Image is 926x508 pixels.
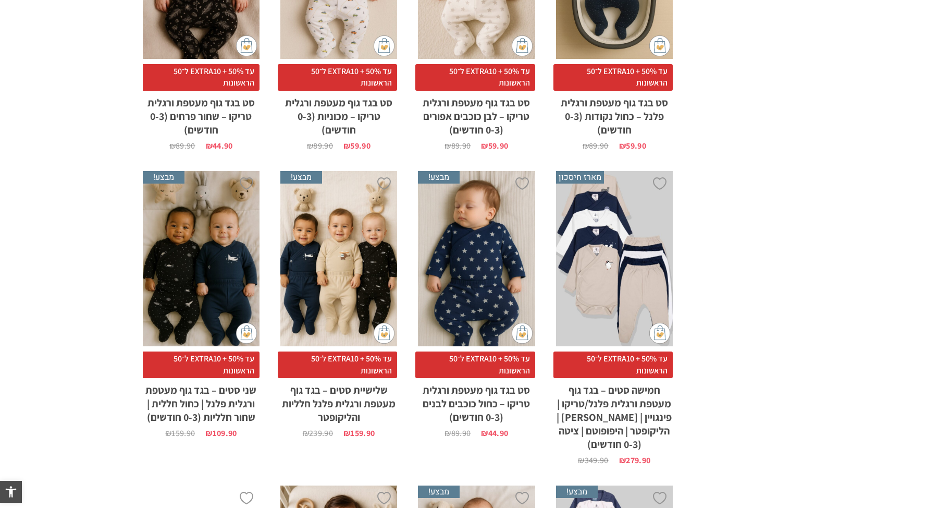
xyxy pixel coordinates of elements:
span: ₪ [619,455,626,466]
span: ₪ [481,428,488,439]
span: ₪ [343,140,350,151]
bdi: 89.90 [307,140,333,151]
img: cat-mini-atc.png [512,323,533,344]
bdi: 89.90 [583,140,609,151]
a: מארז חיסכון חמישה סטים - בגד גוף מעטפת ורגלית פלנל/טריקו | פינגויין | דוב קוטב | הליקופטר | היפופ... [556,171,673,465]
img: cat-mini-atc.png [649,35,670,56]
span: ₪ [205,428,212,439]
h2: שלישיית סטים – בגד גוף מעטפת ורגלית פלנל חלליות והליקופטר [280,378,397,424]
span: עד 50% + EXTRA10 ל־50 הראשונות [278,64,397,91]
bdi: 89.90 [445,140,471,151]
span: מבצע! [418,171,460,184]
img: cat-mini-atc.png [649,323,670,344]
a: מבצע! סט בגד גוף מעטפת ורגלית טריקו - כחול כוכבים לבנים (0-3 חודשים) עד 50% + EXTRA10 ל־50 הראשונ... [418,171,535,438]
h2: סט בגד גוף מעטפת ורגלית טריקו – לבן כוכבים אפורים (0-3 חודשים) [418,91,535,137]
span: ₪ [619,140,626,151]
span: עד 50% + EXTRA10 ל־50 הראשונות [140,64,260,91]
span: ₪ [303,428,309,439]
bdi: 89.90 [169,140,195,151]
h2: חמישה סטים – בגד גוף מעטפת ורגלית פלנל/טריקו | פינגויין | [PERSON_NAME] | הליקופטר | היפופוטם | צ... [556,378,673,451]
img: cat-mini-atc.png [374,323,394,344]
bdi: 44.90 [481,428,508,439]
bdi: 279.90 [619,455,650,466]
a: מבצע! שני סטים - בגד גוף מעטפת ורגלית פלנל | כחול חללית | שחור חלליות (0-3 חודשים) עד 50% + EXTRA... [143,171,260,438]
h2: סט בגד גוף מעטפת ורגלית טריקו – שחור פרחים (0-3 חודשים) [143,91,260,137]
span: ₪ [578,455,584,466]
bdi: 59.90 [481,140,508,151]
span: ₪ [165,428,171,439]
span: ₪ [445,140,451,151]
bdi: 159.90 [343,428,375,439]
span: ₪ [583,140,589,151]
span: מבצע! [418,486,460,498]
img: cat-mini-atc.png [512,35,533,56]
bdi: 59.90 [343,140,371,151]
h2: שני סטים – בגד גוף מעטפת ורגלית פלנל | כחול חללית | שחור חלליות (0-3 חודשים) [143,378,260,424]
span: מארז חיסכון [556,171,604,184]
span: ₪ [481,140,488,151]
bdi: 89.90 [445,428,471,439]
bdi: 349.90 [578,455,608,466]
span: עד 50% + EXTRA10 ל־50 הראשונות [553,352,673,378]
img: cat-mini-atc.png [236,323,257,344]
bdi: 109.90 [205,428,237,439]
span: ₪ [169,140,176,151]
h2: סט בגד גוף מעטפת ורגלית טריקו – מכוניות (0-3 חודשים) [280,91,397,137]
span: ₪ [206,140,213,151]
bdi: 59.90 [619,140,646,151]
a: מבצע! שלישיית סטים - בגד גוף מעטפת ורגלית פלנל חלליות והליקופטר עד 50% + EXTRA10 ל־50 הראשונותשלי... [280,171,397,438]
span: עד 50% + EXTRA10 ל־50 הראשונות [278,352,397,378]
h2: סט בגד גוף מעטפת ורגלית פלנל – כחול נקודות (0-3 חודשים) [556,91,673,137]
bdi: 239.90 [303,428,333,439]
span: עד 50% + EXTRA10 ל־50 הראשונות [553,64,673,91]
h2: סט בגד גוף מעטפת ורגלית טריקו – כחול כוכבים לבנים (0-3 חודשים) [418,378,535,424]
span: מבצע! [280,171,322,184]
span: עד 50% + EXTRA10 ל־50 הראשונות [415,64,535,91]
span: ₪ [343,428,350,439]
span: ₪ [445,428,451,439]
span: ₪ [307,140,313,151]
span: מבצע! [143,171,184,184]
bdi: 44.90 [206,140,233,151]
span: עד 50% + EXTRA10 ל־50 הראשונות [415,352,535,378]
img: cat-mini-atc.png [374,35,394,56]
span: מבצע! [556,486,598,498]
bdi: 159.90 [165,428,195,439]
img: cat-mini-atc.png [236,35,257,56]
span: עד 50% + EXTRA10 ל־50 הראשונות [140,352,260,378]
